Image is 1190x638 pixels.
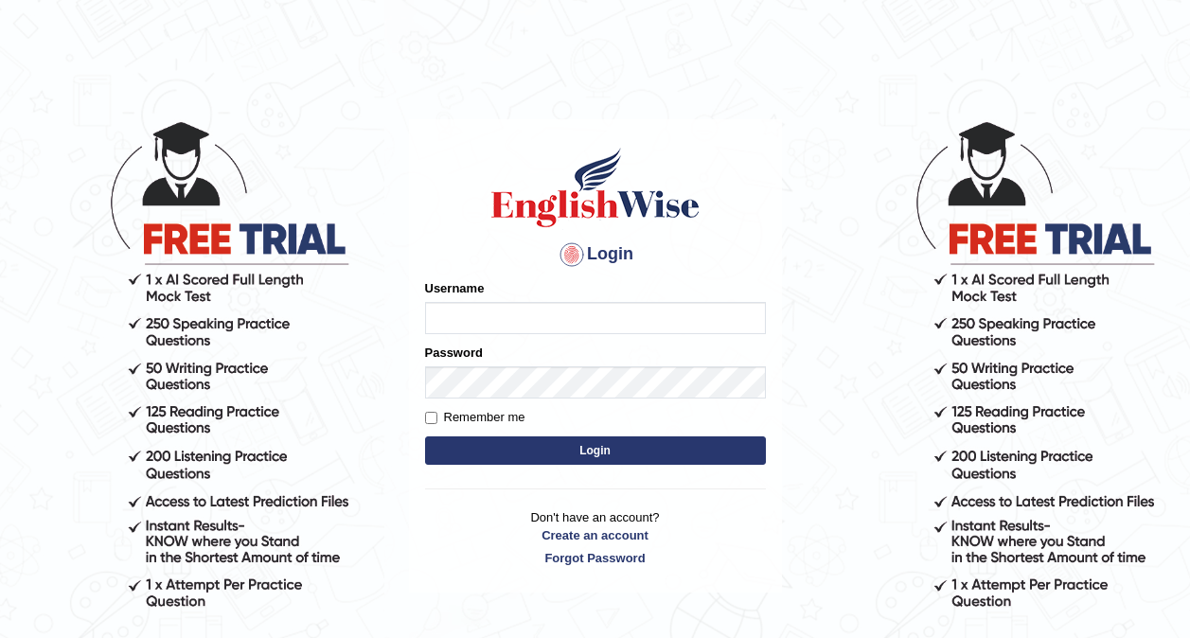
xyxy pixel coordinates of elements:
label: Username [425,279,485,297]
label: Password [425,344,483,362]
img: Logo of English Wise sign in for intelligent practice with AI [488,145,703,230]
p: Don't have an account? [425,508,766,567]
label: Remember me [425,408,525,427]
a: Forgot Password [425,549,766,567]
h4: Login [425,239,766,270]
input: Remember me [425,412,437,424]
a: Create an account [425,526,766,544]
button: Login [425,436,766,465]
